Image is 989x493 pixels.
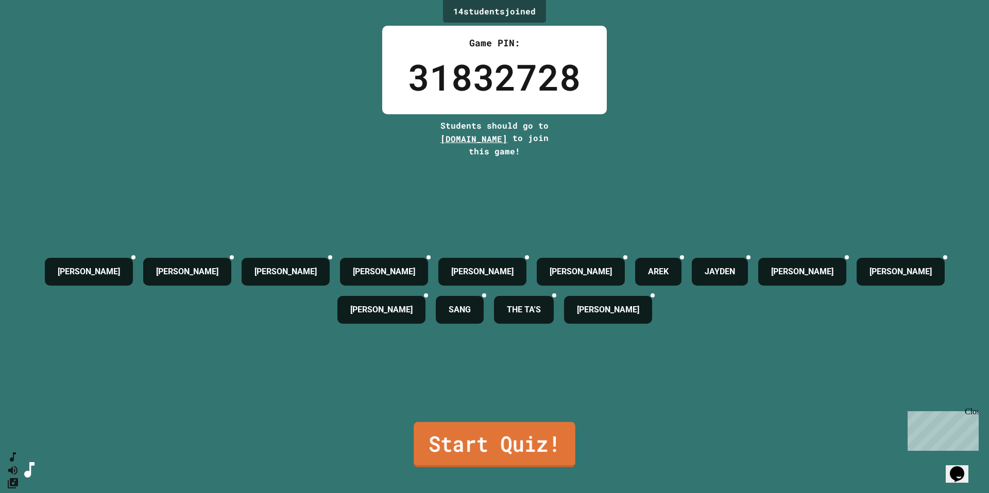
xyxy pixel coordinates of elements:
h4: [PERSON_NAME] [550,266,612,278]
div: Game PIN: [408,36,581,50]
span: [DOMAIN_NAME] [440,133,507,144]
button: Mute music [7,464,19,477]
h4: [PERSON_NAME] [350,304,413,316]
h4: JAYDEN [705,266,735,278]
h4: [PERSON_NAME] [869,266,932,278]
h4: SANG [449,304,471,316]
div: Chat with us now!Close [4,4,71,65]
h4: [PERSON_NAME] [771,266,833,278]
iframe: chat widget [903,407,979,451]
h4: AREK [648,266,669,278]
h4: [PERSON_NAME] [353,266,415,278]
button: SpeedDial basic example [7,451,19,464]
div: 31832728 [408,50,581,104]
h4: [PERSON_NAME] [58,266,120,278]
h4: [PERSON_NAME] [577,304,639,316]
h4: [PERSON_NAME] [451,266,514,278]
button: Change Music [7,477,19,489]
div: Students should go to to join this game! [430,119,559,157]
h4: [PERSON_NAME] [156,266,218,278]
h4: THE TA'S [507,304,541,316]
h4: [PERSON_NAME] [254,266,317,278]
a: Start Quiz! [414,422,575,467]
iframe: chat widget [946,452,979,483]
